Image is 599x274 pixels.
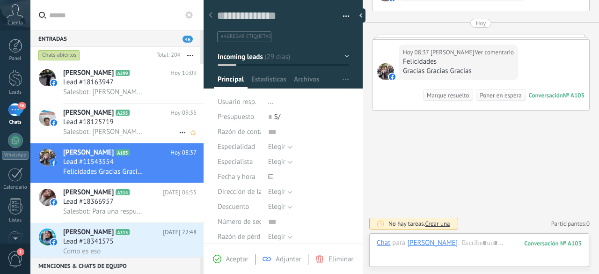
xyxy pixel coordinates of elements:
a: avataricon[PERSON_NAME]A299Hoy 10:09Lead #18163947Salesbot: [PERSON_NAME], ¿quieres recibir noved... [30,64,204,103]
div: Fecha y hora [218,170,261,185]
span: A103 [116,149,129,156]
span: Salesbot: [PERSON_NAME], ¿quieres recibir novedades y promociones de la Escuela Cetim? Déjanos tu... [63,127,145,136]
div: Descuento [218,200,261,215]
a: avataricon[PERSON_NAME]A314[DATE] 06:55Lead #18366957Salesbot: Para una respuesta más rápida y di... [30,183,204,222]
img: icon [51,239,57,245]
span: Especialista [218,158,253,165]
div: Especialista [218,155,261,170]
span: [PERSON_NAME] [63,188,114,197]
span: Lead #11543554 [63,157,114,167]
span: Lead #18341575 [63,237,114,246]
button: Elegir [268,200,292,215]
span: [PERSON_NAME] [63,228,114,237]
span: Hoy 08:37 [170,148,197,157]
span: [PERSON_NAME] [63,148,114,157]
div: Presupuesto [218,110,261,125]
button: Elegir [268,230,292,244]
button: Elegir [268,140,292,155]
span: Elegir [268,232,285,241]
span: 1 [17,248,24,256]
span: Adjuntar [276,255,301,264]
span: Hoy 10:09 [170,68,197,78]
div: Entradas [30,30,200,47]
div: Gracias Gracias Gracias [403,67,514,76]
button: Elegir [268,185,292,200]
span: A314 [116,189,129,195]
span: Marilú de Soto [431,48,474,57]
span: 46 [18,102,26,110]
div: Razón de pérdida [218,230,261,244]
span: Presupuesto [218,112,254,121]
a: avataricon[PERSON_NAME]A295Hoy 09:35Lead #18125719Salesbot: [PERSON_NAME], ¿quieres recibir noved... [30,104,204,143]
span: A299 [116,70,129,76]
span: [PERSON_NAME] [63,68,114,78]
div: WhatsApp [2,151,29,160]
span: Elegir [268,187,285,196]
span: Razón de contacto [218,128,273,135]
img: facebook-sm.svg [389,74,395,80]
span: Lead #18125719 [63,118,114,127]
span: A313 [116,229,129,235]
div: Total: 204 [153,51,180,60]
span: Número de seguro [218,218,273,225]
button: Elegir [268,155,292,170]
span: S/ [274,112,280,121]
div: Poner en espera [480,91,521,100]
span: Salesbot: [PERSON_NAME], ¿quieres recibir novedades y promociones de la Escuela Cetim? Déjanos tu... [63,88,145,96]
div: Usuario resp. [218,95,261,110]
div: Chats abiertos [38,50,80,61]
span: Descuento [218,203,249,210]
span: Elegir [268,157,285,166]
img: icon [51,159,57,166]
div: Menciones & Chats de equipo [30,257,200,274]
div: No hay tareas. [388,220,450,228]
span: Elegir [268,202,285,211]
span: 0 [586,220,590,228]
img: icon [51,119,57,126]
div: Marque resuelto [427,91,469,100]
div: Conversación [529,91,563,99]
span: Principal [218,75,244,89]
div: Chats [2,119,29,126]
span: Hoy 09:35 [170,108,197,118]
a: avataricon[PERSON_NAME]A103Hoy 08:37Lead #11543554Felicidades Gracias Gracias Gracias [30,143,204,183]
span: Marilú de Soto [377,63,394,80]
span: Dirección de la clínica [218,188,284,195]
span: Archivos [294,75,319,89]
span: #agregar etiquetas [221,33,271,40]
div: Especialidad [218,140,261,155]
a: Ver comentario [475,48,514,57]
span: Estadísticas [251,75,286,89]
span: A295 [116,110,129,116]
span: Fecha y hora [218,173,256,180]
span: [DATE] 06:55 [163,188,197,197]
div: 103 [524,239,582,247]
span: : [458,238,459,248]
span: Lead #18366957 [63,197,114,207]
div: Panel [2,56,29,62]
div: Hoy [476,19,486,28]
div: Dirección de la clínica [218,185,261,200]
span: Felicidades Gracias Gracias Gracias [63,167,145,176]
span: Razón de pérdida [218,233,270,240]
div: Ocultar [356,8,365,22]
img: icon [51,199,57,206]
a: Participantes:0 [551,220,590,228]
span: ... [268,97,274,106]
span: Salesbot: Para una respuesta más rápida y directa del Curso de Biomagnetismo u otros temas, escrí... [63,207,145,216]
span: para [392,238,405,248]
span: Usuario resp. [218,97,256,106]
div: Listas [2,217,29,223]
span: Especialidad [218,143,255,150]
div: Hoy 08:37 [403,48,431,57]
span: Cuenta [7,20,23,26]
span: 46 [183,36,193,43]
img: icon [51,80,57,86]
span: Crear una [425,220,450,228]
div: Felicidades [403,57,514,67]
div: Razón de contacto [218,125,261,140]
div: Número de seguro [218,215,261,230]
a: avataricon[PERSON_NAME]A313[DATE] 22:48Lead #18341575Como es eso [30,223,204,262]
span: [PERSON_NAME] [63,108,114,118]
div: Calendario [2,185,29,191]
